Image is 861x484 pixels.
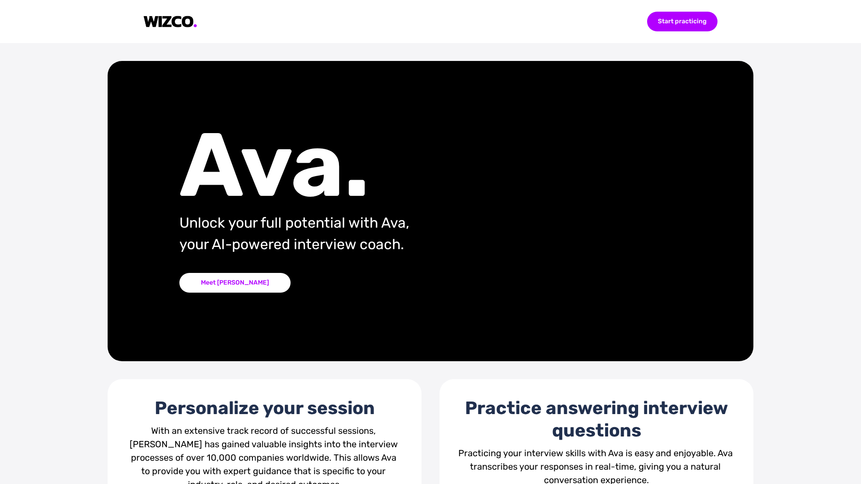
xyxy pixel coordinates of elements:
div: Start practicing [647,12,717,31]
div: Unlock your full potential with Ava, your AI-powered interview coach. [179,212,488,255]
div: Meet [PERSON_NAME] [179,273,291,293]
img: logo [143,16,197,28]
div: Practice answering interview questions [457,397,735,442]
div: Personalize your session [126,397,404,419]
div: Ava. [179,130,488,201]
